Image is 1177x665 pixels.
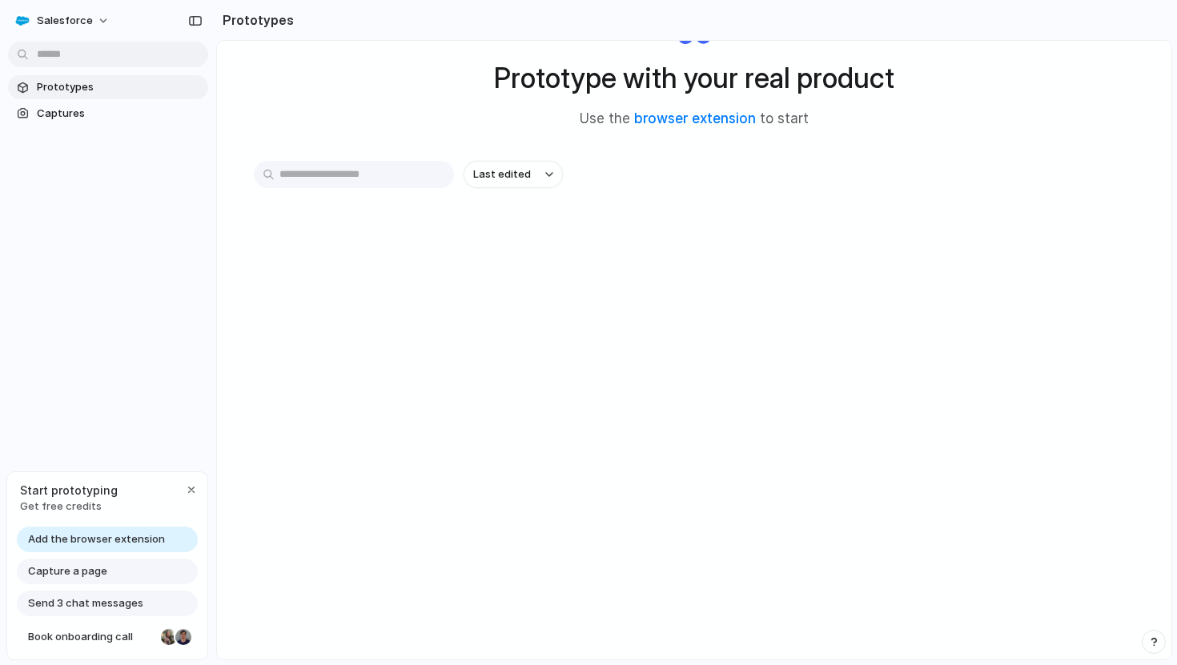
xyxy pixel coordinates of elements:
[28,563,107,579] span: Capture a page
[28,531,165,547] span: Add the browser extension
[580,109,809,130] span: Use the to start
[8,102,208,126] a: Captures
[20,499,118,515] span: Get free credits
[159,627,179,647] div: Nicole Kubica
[216,10,294,30] h2: Prototypes
[37,13,93,29] span: Salesforce
[37,106,202,122] span: Captures
[8,8,118,34] button: Salesforce
[37,79,202,95] span: Prototypes
[473,166,531,182] span: Last edited
[20,482,118,499] span: Start prototyping
[634,110,756,126] a: browser extension
[494,57,894,99] h1: Prototype with your real product
[28,629,155,645] span: Book onboarding call
[174,627,193,647] div: Christian Iacullo
[28,595,143,611] span: Send 3 chat messages
[464,161,563,188] button: Last edited
[17,624,198,650] a: Book onboarding call
[8,75,208,99] a: Prototypes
